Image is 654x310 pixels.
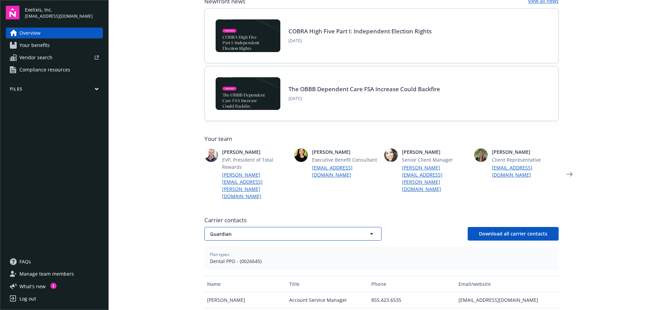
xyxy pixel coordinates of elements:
span: [PERSON_NAME] [222,148,289,156]
button: Exelixis, Inc.[EMAIL_ADDRESS][DOMAIN_NAME] [25,6,103,19]
span: FAQs [19,256,31,267]
span: [DATE] [289,38,432,44]
button: Title [286,276,369,292]
div: Account Service Manager [286,292,369,308]
span: [DATE] [289,96,440,102]
a: [EMAIL_ADDRESS][DOMAIN_NAME] [312,164,379,178]
div: Title [289,280,366,288]
div: Email/website [458,280,556,288]
button: Files [6,86,103,95]
a: [PERSON_NAME][EMAIL_ADDRESS][PERSON_NAME][DOMAIN_NAME] [222,171,289,200]
div: Phone [371,280,453,288]
span: Guardian [210,230,352,238]
div: 1 [50,283,57,289]
div: Name [207,280,284,288]
span: Client Representative [492,156,559,163]
span: Your team [204,135,559,143]
img: photo [204,148,218,162]
span: [EMAIL_ADDRESS][DOMAIN_NAME] [25,13,93,19]
a: Compliance resources [6,64,103,75]
button: Name [204,276,286,292]
a: Manage team members [6,268,103,279]
div: 855.423.6535 [369,292,456,308]
div: [PERSON_NAME] [204,292,286,308]
button: Phone [369,276,456,292]
a: Vendor search [6,52,103,63]
div: [EMAIL_ADDRESS][DOMAIN_NAME] [456,292,558,308]
img: photo [294,148,308,162]
div: Log out [19,293,36,304]
img: photo [384,148,398,162]
span: Your benefits [19,40,50,51]
span: [PERSON_NAME] [402,148,469,156]
img: BLOG-Card Image - Compliance - OBBB Dep Care FSA - 08-01-25.jpg [216,77,280,110]
span: [PERSON_NAME] [492,148,559,156]
span: EVP, President of Total Rewards [222,156,289,170]
span: Compliance resources [19,64,70,75]
span: Executive Benefit Consultant [312,156,379,163]
img: photo [474,148,488,162]
span: Exelixis, Inc. [25,6,93,13]
span: Vendor search [19,52,52,63]
span: Senior Client Manager [402,156,469,163]
span: Download all carrier contacts [479,230,547,237]
a: The OBBB Dependent Care FSA Increase Could Backfire [289,85,440,93]
span: Carrier contacts [204,216,559,224]
button: Guardian [204,227,381,241]
button: What's new1 [6,283,57,290]
span: Manage team members [19,268,74,279]
a: Your benefits [6,40,103,51]
a: Overview [6,28,103,38]
img: navigator-logo.svg [6,6,19,19]
span: Dental PPO - (0026645) [210,258,553,265]
a: [PERSON_NAME][EMAIL_ADDRESS][PERSON_NAME][DOMAIN_NAME] [402,164,469,193]
a: [EMAIL_ADDRESS][DOMAIN_NAME] [492,164,559,178]
span: What ' s new [19,283,46,290]
span: Overview [19,28,41,38]
span: [PERSON_NAME] [312,148,379,156]
a: Next [564,169,575,180]
img: BLOG-Card Image - Compliance - COBRA High Five Pt 1 07-18-25.jpg [216,19,280,52]
a: COBRA High Five Part I: Independent Election Rights [289,27,432,35]
span: Plan types [210,251,553,258]
button: Download all carrier contacts [468,227,559,241]
button: Email/website [456,276,558,292]
a: FAQs [6,256,103,267]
